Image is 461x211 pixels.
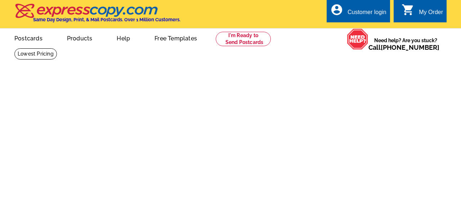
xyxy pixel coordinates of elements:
[368,44,439,51] span: Call
[348,9,386,19] div: Customer login
[330,3,343,16] i: account_circle
[347,28,368,50] img: help
[368,37,443,51] span: Need help? Are you stuck?
[381,44,439,51] a: [PHONE_NUMBER]
[402,3,415,16] i: shopping_cart
[143,29,209,46] a: Free Templates
[3,29,54,46] a: Postcards
[55,29,104,46] a: Products
[33,17,180,22] h4: Same Day Design, Print, & Mail Postcards. Over 1 Million Customers.
[330,8,386,17] a: account_circle Customer login
[402,8,443,17] a: shopping_cart My Order
[105,29,142,46] a: Help
[419,9,443,19] div: My Order
[14,9,180,22] a: Same Day Design, Print, & Mail Postcards. Over 1 Million Customers.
